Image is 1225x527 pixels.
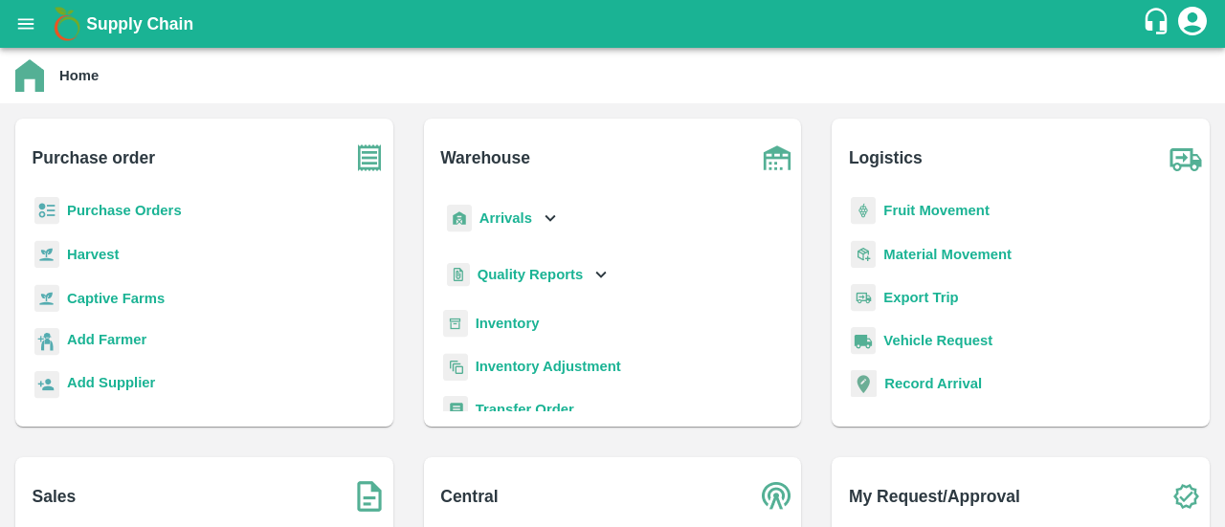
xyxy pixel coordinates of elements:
img: reciept [34,197,59,225]
img: whTransfer [443,396,468,424]
b: Arrivals [479,210,532,226]
a: Harvest [67,247,119,262]
img: material [851,240,876,269]
b: Purchase order [33,144,155,171]
a: Export Trip [883,290,958,305]
img: qualityReport [447,263,470,287]
img: whInventory [443,310,468,338]
a: Vehicle Request [883,333,992,348]
a: Record Arrival [884,376,982,391]
img: harvest [34,284,59,313]
b: My Request/Approval [849,483,1020,510]
b: Add Supplier [67,375,155,390]
div: customer-support [1142,7,1175,41]
img: central [753,472,801,520]
div: Quality Reports [443,255,612,295]
img: logo [48,5,86,43]
img: purchase [345,134,393,182]
img: truck [1162,134,1210,182]
b: Supply Chain [86,14,193,33]
img: home [15,59,44,92]
div: Arrivals [443,197,562,240]
b: Logistics [849,144,923,171]
a: Inventory Adjustment [476,359,621,374]
a: Captive Farms [67,291,165,306]
div: account of current user [1175,4,1210,44]
a: Material Movement [883,247,1012,262]
a: Transfer Order [476,402,574,417]
img: delivery [851,284,876,312]
a: Inventory [476,316,540,331]
a: Add Farmer [67,329,146,355]
b: Add Farmer [67,332,146,347]
img: check [1162,472,1210,520]
a: Add Supplier [67,372,155,398]
img: farmer [34,328,59,356]
a: Purchase Orders [67,203,182,218]
img: supplier [34,371,59,399]
img: soSales [345,472,393,520]
b: Central [440,483,498,510]
img: fruit [851,197,876,225]
b: Sales [33,483,77,510]
b: Warehouse [440,144,530,171]
button: open drawer [4,2,48,46]
img: recordArrival [851,370,877,397]
a: Fruit Movement [883,203,990,218]
img: whArrival [447,205,472,232]
b: Quality Reports [478,267,584,282]
a: Supply Chain [86,11,1142,37]
img: inventory [443,353,468,381]
img: vehicle [851,327,876,355]
img: warehouse [753,134,801,182]
b: Home [59,68,99,83]
img: harvest [34,240,59,269]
